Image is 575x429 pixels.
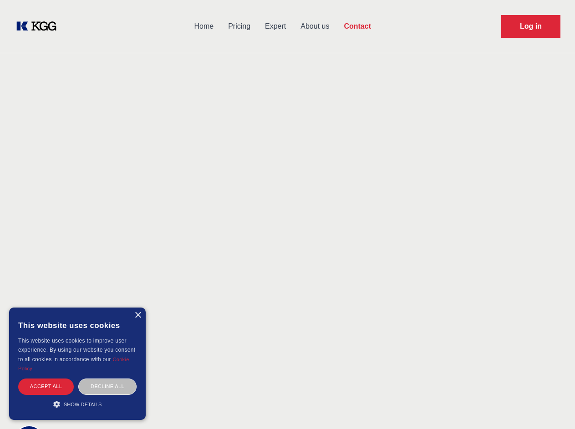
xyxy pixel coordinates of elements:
iframe: Chat Widget [529,385,575,429]
a: KOL Knowledge Platform: Talk to Key External Experts (KEE) [15,19,64,34]
div: Decline all [78,379,137,394]
div: Accept all [18,379,74,394]
span: Show details [64,402,102,407]
div: This website uses cookies [18,314,137,336]
div: Close [134,312,141,319]
a: Cookie Policy [18,357,129,371]
a: Pricing [221,15,258,38]
a: Home [187,15,221,38]
a: About us [293,15,336,38]
a: Contact [336,15,378,38]
span: This website uses cookies to improve user experience. By using our website you consent to all coo... [18,338,135,363]
div: Show details [18,399,137,409]
a: Request Demo [501,15,560,38]
a: Expert [258,15,293,38]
